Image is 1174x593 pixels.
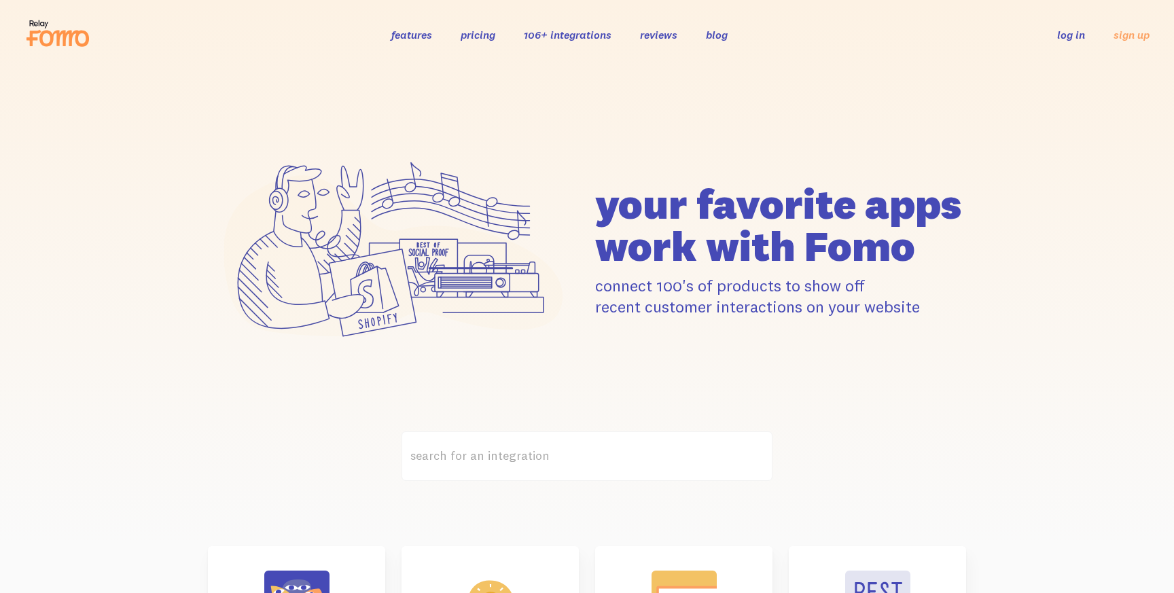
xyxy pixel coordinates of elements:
a: pricing [461,28,495,41]
a: features [391,28,432,41]
a: reviews [640,28,677,41]
a: blog [706,28,728,41]
a: 106+ integrations [524,28,611,41]
h1: your favorite apps work with Fomo [595,183,966,267]
a: sign up [1114,28,1150,42]
label: search for an integration [402,431,772,481]
p: connect 100's of products to show off recent customer interactions on your website [595,275,966,317]
a: log in [1057,28,1085,41]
